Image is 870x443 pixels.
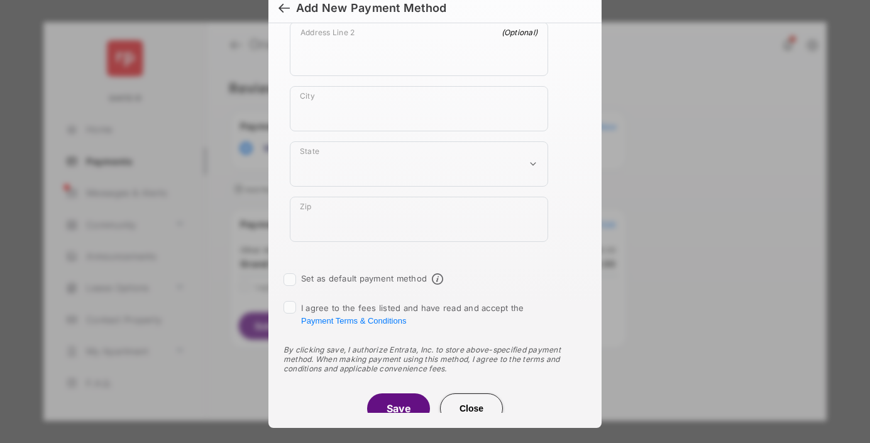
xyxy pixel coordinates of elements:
div: Add New Payment Method [296,1,446,15]
div: payment_method_screening[postal_addresses][administrativeArea] [290,141,548,187]
label: Set as default payment method [301,273,427,283]
span: Default payment method info [432,273,443,285]
div: payment_method_screening[postal_addresses][postalCode] [290,197,548,242]
button: I agree to the fees listed and have read and accept the [301,316,406,325]
span: I agree to the fees listed and have read and accept the [301,303,524,325]
button: Close [440,393,503,424]
div: payment_method_screening[postal_addresses][locality] [290,86,548,131]
button: Save [367,393,430,424]
div: By clicking save, I authorize Entrata, Inc. to store above-specified payment method. When making ... [284,345,586,373]
div: payment_method_screening[postal_addresses][addressLine2] [290,22,548,76]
